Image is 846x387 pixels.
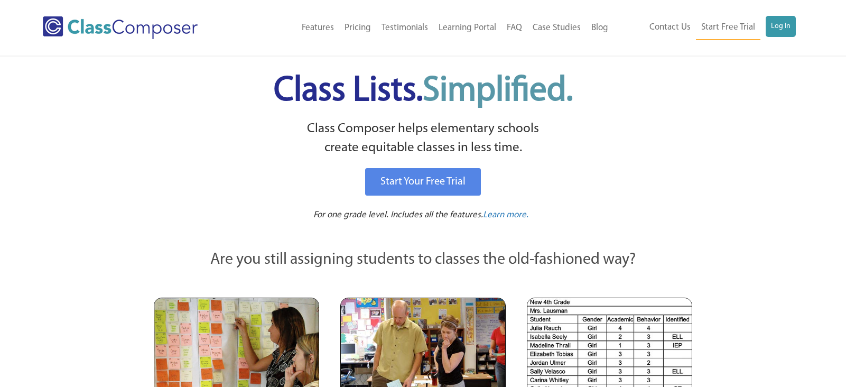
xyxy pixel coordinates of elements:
[586,16,613,40] a: Blog
[501,16,527,40] a: FAQ
[152,119,694,158] p: Class Composer helps elementary schools create equitable classes in less time.
[433,16,501,40] a: Learning Portal
[527,16,586,40] a: Case Studies
[274,74,573,108] span: Class Lists.
[43,16,198,39] img: Class Composer
[365,168,481,196] a: Start Your Free Trial
[380,177,466,187] span: Start Your Free Trial
[376,16,433,40] a: Testimonials
[766,16,796,37] a: Log In
[423,74,573,108] span: Simplified.
[296,16,339,40] a: Features
[339,16,376,40] a: Pricing
[613,16,796,40] nav: Header Menu
[154,248,693,272] p: Are you still assigning students to classes the old-fashioned way?
[483,209,528,222] a: Learn more.
[696,16,760,40] a: Start Free Trial
[241,16,613,40] nav: Header Menu
[483,210,528,219] span: Learn more.
[644,16,696,39] a: Contact Us
[313,210,483,219] span: For one grade level. Includes all the features.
